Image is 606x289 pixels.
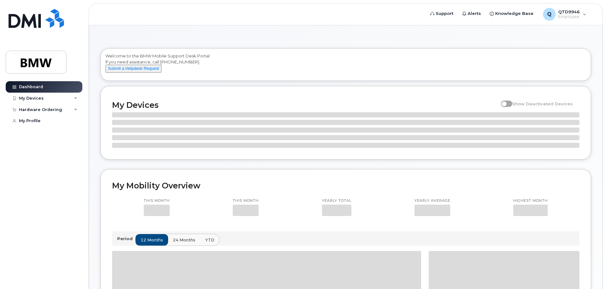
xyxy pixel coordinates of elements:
[414,198,450,203] p: Yearly average
[501,98,506,103] input: Show Deactivated Devices
[205,237,214,243] span: YTD
[105,65,161,73] button: Submit a Helpdesk Request
[105,66,161,71] a: Submit a Helpdesk Request
[105,53,586,78] div: Welcome to the BMW Mobile Support Desk Portal If you need assistance, call [PHONE_NUMBER].
[112,181,579,190] h2: My Mobility Overview
[117,236,135,242] p: Period
[512,101,573,106] span: Show Deactivated Devices
[233,198,259,203] p: This month
[322,198,351,203] p: Yearly total
[173,237,195,243] span: 24 months
[112,100,498,110] h2: My Devices
[513,198,548,203] p: Highest month
[144,198,170,203] p: This month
